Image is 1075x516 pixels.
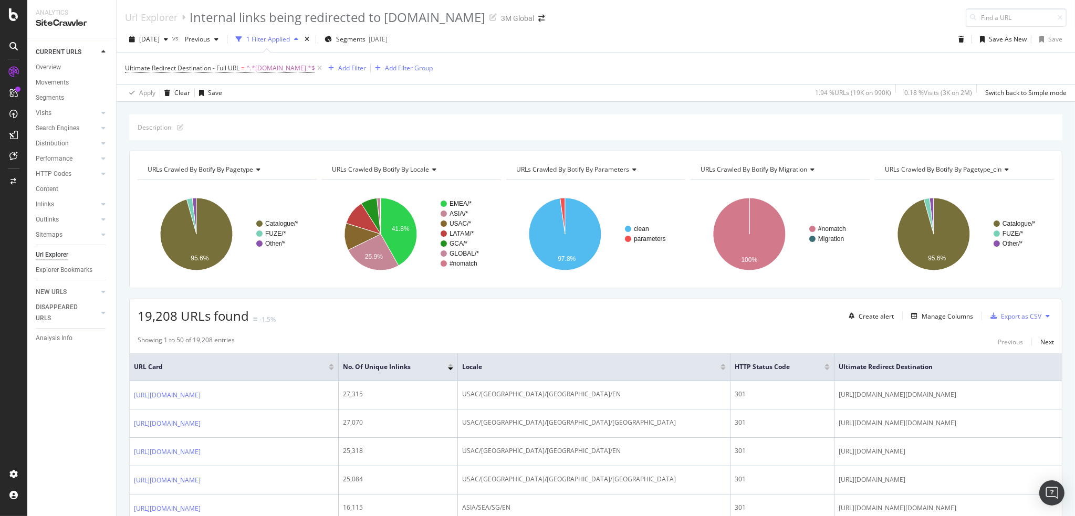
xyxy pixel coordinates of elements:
[844,308,894,324] button: Create alert
[36,184,58,195] div: Content
[195,85,222,101] button: Save
[36,138,98,149] a: Distribution
[462,362,705,372] span: locale
[36,138,69,149] div: Distribution
[966,8,1067,27] input: Find a URL
[506,188,685,280] svg: A chart.
[343,362,433,372] span: No. of Unique Inlinks
[181,31,223,48] button: Previous
[450,260,477,267] text: #nomatch
[36,169,98,180] a: HTTP Codes
[839,418,956,428] span: [URL][DOMAIN_NAME][DOMAIN_NAME]
[735,503,830,512] div: 301
[501,13,534,24] div: 3M Global
[246,61,315,76] span: ^.*[DOMAIN_NAME].*$
[36,169,71,180] div: HTTP Codes
[36,108,98,119] a: Visits
[462,503,726,512] div: ASIA/SEA/SG/EN
[36,214,59,225] div: Outlinks
[265,240,285,247] text: Other/*
[922,312,973,321] div: Manage Columns
[735,446,830,456] div: 301
[883,161,1045,178] h4: URLs Crawled By Botify By pagetype_cln
[160,85,190,101] button: Clear
[36,77,109,88] a: Movements
[36,333,72,344] div: Analysis Info
[125,12,178,23] a: Url Explorer
[634,235,666,243] text: parameters
[36,62,61,73] div: Overview
[928,255,946,262] text: 95.6%
[839,362,1042,372] span: Ultimate Redirect Destination
[538,15,545,22] div: arrow-right-arrow-left
[904,88,972,97] div: 0.18 % Visits ( 3K on 2M )
[558,256,576,263] text: 97.8%
[343,418,454,427] div: 27,070
[36,265,92,276] div: Explorer Bookmarks
[253,318,257,321] img: Equal
[36,123,98,134] a: Search Engines
[134,362,326,372] span: URL Card
[36,199,54,210] div: Inlinks
[36,17,108,29] div: SiteCrawler
[330,161,492,178] h4: URLs Crawled By Botify By locale
[735,389,830,399] div: 301
[145,161,307,178] h4: URLs Crawled By Botify By pagetype
[450,250,479,257] text: GLOBAL/*
[36,47,98,58] a: CURRENT URLS
[1003,230,1024,237] text: FUZE/*
[322,188,501,280] div: A chart.
[735,418,830,427] div: 301
[36,47,81,58] div: CURRENT URLS
[839,446,905,457] span: [URL][DOMAIN_NAME]
[36,184,109,195] a: Content
[514,161,676,178] h4: URLs Crawled By Botify By parameters
[36,287,67,298] div: NEW URLS
[742,256,758,264] text: 100%
[172,34,181,43] span: vs
[36,287,98,298] a: NEW URLS
[839,503,956,513] span: [URL][DOMAIN_NAME][DOMAIN_NAME]
[138,123,173,132] div: Description:
[36,265,109,276] a: Explorer Bookmarks
[343,503,454,512] div: 16,115
[138,335,235,348] div: Showing 1 to 50 of 19,208 entries
[1039,480,1064,506] div: Open Intercom Messenger
[815,88,891,97] div: 1.94 % URLs ( 19K on 990K )
[36,77,69,88] div: Movements
[818,225,846,233] text: #nomatch
[343,475,454,484] div: 25,084
[208,88,222,97] div: Save
[462,446,726,456] div: USAC/[GEOGRAPHIC_DATA]/[GEOGRAPHIC_DATA]/EN
[450,210,468,217] text: ASIA/*
[516,165,629,174] span: URLs Crawled By Botify By parameters
[336,35,366,44] span: Segments
[139,35,160,44] span: 2025 Sep. 14th
[36,302,89,324] div: DISAPPEARED URLS
[36,199,98,210] a: Inlinks
[134,475,201,486] a: [URL][DOMAIN_NAME]
[332,165,429,174] span: URLs Crawled By Botify By locale
[36,108,51,119] div: Visits
[462,418,726,427] div: USAC/[GEOGRAPHIC_DATA]/[GEOGRAPHIC_DATA]/[GEOGRAPHIC_DATA]
[371,62,433,75] button: Add Filter Group
[981,85,1067,101] button: Switch back to Simple mode
[138,188,317,280] svg: A chart.
[324,62,366,75] button: Add Filter
[691,188,870,280] svg: A chart.
[818,235,844,243] text: Migration
[246,35,290,44] div: 1 Filter Applied
[36,214,98,225] a: Outlinks
[302,34,311,45] div: times
[181,35,210,44] span: Previous
[232,31,302,48] button: 1 Filter Applied
[139,88,155,97] div: Apply
[875,188,1054,280] svg: A chart.
[1003,240,1022,247] text: Other/*
[735,475,830,484] div: 301
[735,362,809,372] span: HTTP Status Code
[259,315,276,324] div: -1.5%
